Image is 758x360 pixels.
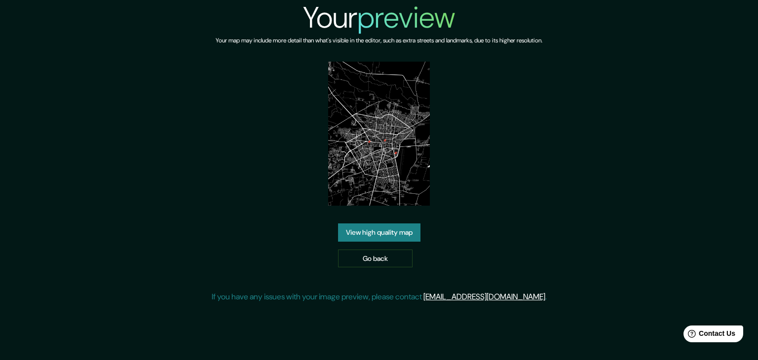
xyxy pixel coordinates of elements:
iframe: Help widget launcher [670,322,747,349]
a: View high quality map [338,223,420,242]
h6: Your map may include more detail than what's visible in the editor, such as extra streets and lan... [216,36,542,46]
a: Go back [338,250,413,268]
a: [EMAIL_ADDRESS][DOMAIN_NAME] [423,291,545,302]
p: If you have any issues with your image preview, please contact . [212,291,547,303]
img: created-map-preview [328,62,430,206]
